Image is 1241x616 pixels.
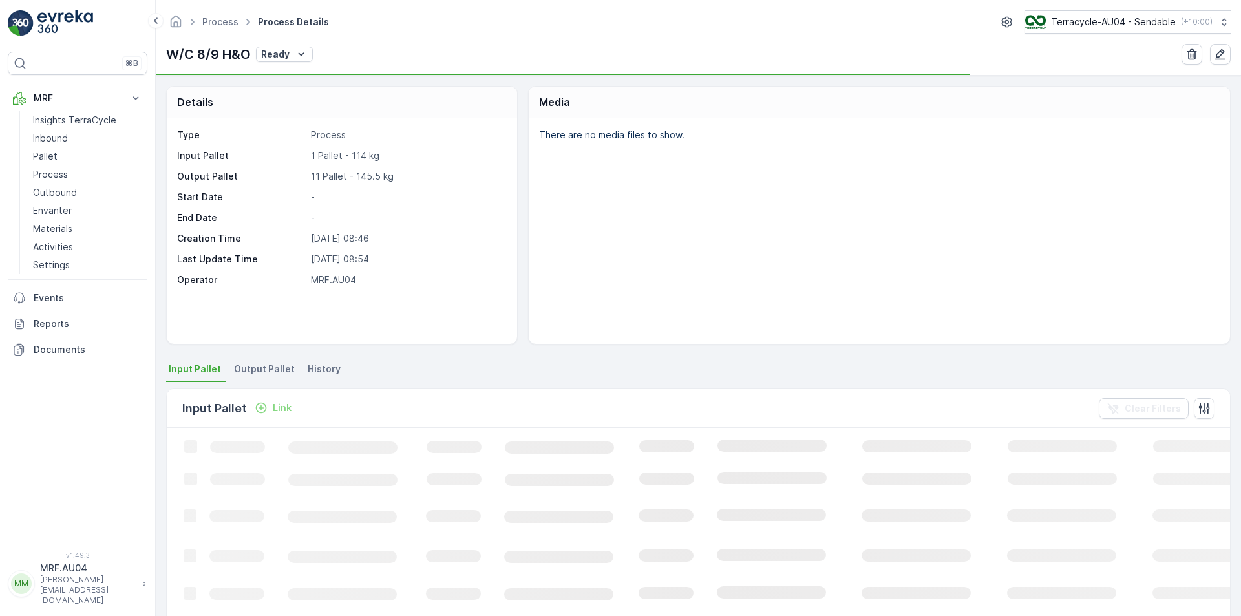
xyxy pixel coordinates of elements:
[182,399,247,418] p: Input Pallet
[177,129,306,142] p: Type
[68,255,72,266] span: -
[72,276,93,287] span: 60.4
[177,273,306,286] p: Operator
[76,233,96,244] span: 60.4
[11,233,76,244] span: Total Weight :
[539,94,570,110] p: Media
[311,149,504,162] p: 1 Pallet - 114 kg
[1051,16,1176,28] p: Terracycle-AU04 - Sendable
[177,211,306,224] p: End Date
[33,168,68,181] p: Process
[8,551,147,559] span: v 1.49.3
[28,238,147,256] a: Activities
[539,129,1216,142] p: There are no media files to show.
[177,191,306,204] p: Start Date
[69,297,131,308] span: Bale Standard
[311,170,504,183] p: 11 Pallet - 145.5 kg
[34,92,122,105] p: MRF
[1099,398,1189,419] button: Clear Filters
[8,285,147,311] a: Events
[273,401,292,414] p: Link
[34,292,142,304] p: Events
[55,319,156,330] span: AU-A9999 I Cardboard
[28,147,147,165] a: Pallet
[8,562,147,606] button: MMMRF.AU04[PERSON_NAME][EMAIL_ADDRESS][DOMAIN_NAME]
[311,129,504,142] p: Process
[177,149,306,162] p: Input Pallet
[33,240,73,253] p: Activities
[177,232,306,245] p: Creation Time
[166,45,251,64] p: W/C 8/9 H&O
[11,255,68,266] span: Net Weight :
[308,363,341,376] span: History
[255,16,332,28] span: Process Details
[1025,10,1231,34] button: Terracycle-AU04 - Sendable(+10:00)
[33,204,72,217] p: Envanter
[33,186,77,199] p: Outbound
[169,363,221,376] span: Input Pallet
[28,220,147,238] a: Materials
[11,573,32,594] div: MM
[43,212,125,223] span: Parcel_AU04 #637
[1181,17,1213,27] p: ( +10:00 )
[11,319,55,330] span: Material :
[8,10,34,36] img: logo
[311,273,504,286] p: MRF.AU04
[261,48,290,61] p: Ready
[311,191,504,204] p: -
[37,10,93,36] img: logo_light-DOdMpM7g.png
[177,253,306,266] p: Last Update Time
[11,276,72,287] span: Tare Weight :
[571,11,668,27] p: Parcel_AU04 #637
[8,311,147,337] a: Reports
[256,47,313,62] button: Ready
[8,85,147,111] button: MRF
[234,363,295,376] span: Output Pallet
[28,129,147,147] a: Inbound
[40,575,136,606] p: [PERSON_NAME][EMAIL_ADDRESS][DOMAIN_NAME]
[11,212,43,223] span: Name :
[34,343,142,356] p: Documents
[1125,402,1181,415] p: Clear Filters
[249,400,297,416] button: Link
[28,202,147,220] a: Envanter
[11,297,69,308] span: Asset Type :
[311,253,504,266] p: [DATE] 08:54
[28,256,147,274] a: Settings
[177,94,213,110] p: Details
[33,259,70,271] p: Settings
[28,184,147,202] a: Outbound
[33,222,72,235] p: Materials
[202,16,239,27] a: Process
[28,111,147,129] a: Insights TerraCycle
[33,114,116,127] p: Insights TerraCycle
[33,150,58,163] p: Pallet
[40,562,136,575] p: MRF.AU04
[1025,15,1046,29] img: terracycle_logo.png
[33,132,68,145] p: Inbound
[311,211,504,224] p: -
[311,232,504,245] p: [DATE] 08:46
[169,19,183,30] a: Homepage
[177,170,306,183] p: Output Pallet
[28,165,147,184] a: Process
[34,317,142,330] p: Reports
[8,337,147,363] a: Documents
[125,58,138,69] p: ⌘B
